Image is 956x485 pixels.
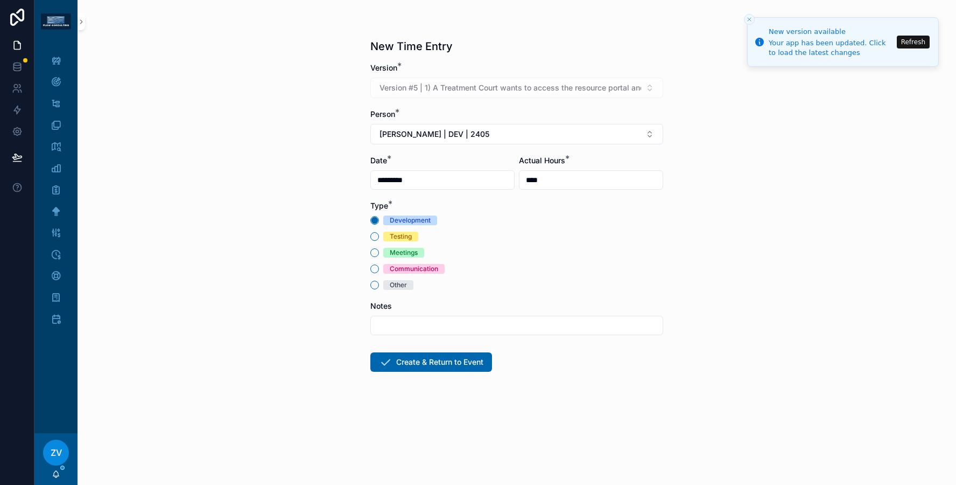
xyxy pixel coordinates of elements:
[370,352,492,372] button: Create & Return to Event
[370,39,453,54] h1: New Time Entry
[51,446,62,459] span: ZV
[370,109,395,119] span: Person
[41,13,71,30] img: App logo
[744,14,755,25] button: Close toast
[379,129,489,140] span: [PERSON_NAME] | DEV | 2405
[769,26,894,37] div: New version available
[390,232,412,241] div: Testing
[390,264,438,274] div: Communication
[370,63,397,72] span: Version
[390,216,431,225] div: Development
[769,38,894,58] div: Your app has been updated. Click to load the latest changes
[370,301,392,310] span: Notes
[370,156,387,165] span: Date
[897,36,930,48] button: Refresh
[390,280,407,290] div: Other
[34,43,78,343] div: scrollable content
[519,156,565,165] span: Actual Hours
[370,201,388,210] span: Type
[370,124,663,144] button: Select Button
[390,248,418,258] div: Meetings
